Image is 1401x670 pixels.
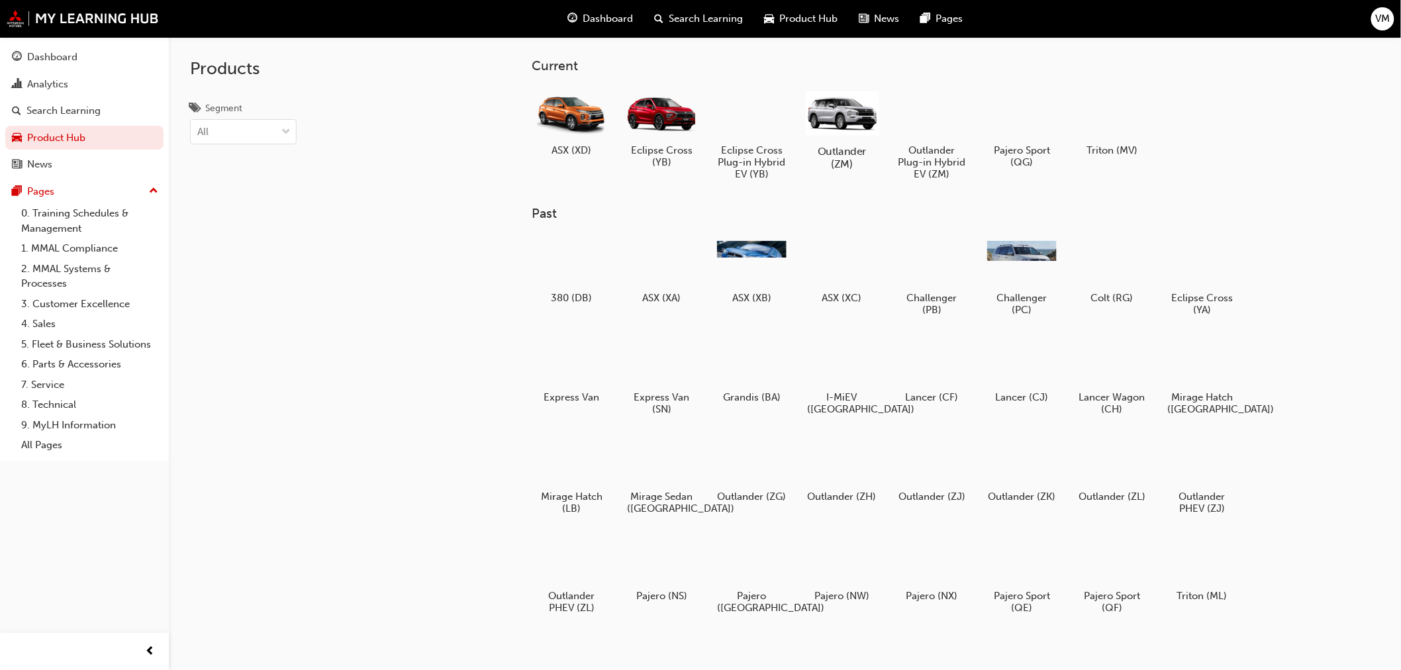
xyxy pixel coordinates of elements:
[897,590,967,602] h5: Pajero (NX)
[807,292,877,304] h5: ASX (XC)
[16,259,164,294] a: 2. MMAL Systems & Processes
[27,50,77,65] div: Dashboard
[627,144,697,168] h5: Eclipse Cross (YB)
[627,292,697,304] h5: ASX (XA)
[622,332,702,420] a: Express Van (SN)
[1163,232,1242,321] a: Eclipse Cross (YA)
[897,144,967,180] h5: Outlander Plug-in Hybrid EV (ZM)
[12,105,21,117] span: search-icon
[654,11,663,27] span: search-icon
[12,52,22,64] span: guage-icon
[27,77,68,92] div: Analytics
[1167,590,1237,602] h5: Triton (ML)
[805,145,879,170] h5: Outlander (ZM)
[12,79,22,91] span: chart-icon
[5,152,164,177] a: News
[622,232,702,309] a: ASX (XA)
[848,5,910,32] a: news-iconNews
[537,144,606,156] h5: ASX (XD)
[753,5,848,32] a: car-iconProduct Hub
[16,203,164,238] a: 0. Training Schedules & Management
[910,5,973,32] a: pages-iconPages
[622,84,702,173] a: Eclipse Cross (YB)
[537,292,606,304] h5: 380 (DB)
[1077,144,1147,156] h5: Triton (MV)
[1073,431,1152,508] a: Outlander (ZL)
[1073,232,1152,309] a: Colt (RG)
[5,126,164,150] a: Product Hub
[936,11,963,26] span: Pages
[897,292,967,316] h5: Challenger (PB)
[583,11,633,26] span: Dashboard
[987,391,1057,403] h5: Lancer (CJ)
[627,590,697,602] h5: Pajero (NS)
[16,334,164,355] a: 5. Fleet & Business Solutions
[712,84,792,185] a: Eclipse Cross Plug-in Hybrid EV (YB)
[802,431,882,508] a: Outlander (ZH)
[16,314,164,334] a: 4. Sales
[537,391,606,403] h5: Express Van
[537,590,606,614] h5: Outlander PHEV (ZL)
[16,415,164,436] a: 9. MyLH Information
[1077,391,1147,415] h5: Lancer Wagon (CH)
[897,491,967,502] h5: Outlander (ZJ)
[197,124,209,140] div: All
[1077,491,1147,502] h5: Outlander (ZL)
[27,184,54,199] div: Pages
[983,232,1062,321] a: Challenger (PC)
[802,232,882,309] a: ASX (XC)
[26,103,101,119] div: Search Learning
[1163,431,1242,520] a: Outlander PHEV (ZJ)
[893,232,972,321] a: Challenger (PB)
[5,179,164,204] button: Pages
[16,354,164,375] a: 6. Parts & Accessories
[1371,7,1394,30] button: VM
[537,491,606,514] h5: Mirage Hatch (LB)
[1077,590,1147,614] h5: Pajero Sport (QF)
[807,391,877,415] h5: I-MiEV ([GEOGRAPHIC_DATA])
[717,590,787,614] h5: Pajero ([GEOGRAPHIC_DATA])
[532,84,612,161] a: ASX (XD)
[893,84,972,185] a: Outlander Plug-in Hybrid EV (ZM)
[205,102,242,115] div: Segment
[669,11,743,26] span: Search Learning
[12,186,22,198] span: pages-icon
[1073,530,1152,619] a: Pajero Sport (QF)
[627,491,697,514] h5: Mirage Sedan ([GEOGRAPHIC_DATA])
[16,375,164,395] a: 7. Service
[7,10,159,27] img: mmal
[920,11,930,27] span: pages-icon
[16,435,164,455] a: All Pages
[190,103,200,115] span: tags-icon
[712,232,792,309] a: ASX (XB)
[5,99,164,123] a: Search Learning
[1073,332,1152,420] a: Lancer Wagon (CH)
[627,391,697,415] h5: Express Van (SN)
[532,431,612,520] a: Mirage Hatch (LB)
[5,45,164,70] a: Dashboard
[983,431,1062,508] a: Outlander (ZK)
[1167,491,1237,514] h5: Outlander PHEV (ZJ)
[712,332,792,408] a: Grandis (BA)
[27,157,52,172] div: News
[1376,11,1390,26] span: VM
[532,206,1284,221] h3: Past
[807,590,877,602] h5: Pajero (NW)
[893,530,972,607] a: Pajero (NX)
[532,58,1284,73] h3: Current
[1163,530,1242,607] a: Triton (ML)
[764,11,774,27] span: car-icon
[1167,391,1237,415] h5: Mirage Hatch ([GEOGRAPHIC_DATA])
[1163,332,1242,420] a: Mirage Hatch ([GEOGRAPHIC_DATA])
[190,58,297,79] h2: Products
[532,232,612,309] a: 380 (DB)
[12,132,22,144] span: car-icon
[983,84,1062,173] a: Pajero Sport (QG)
[712,431,792,508] a: Outlander (ZG)
[987,292,1057,316] h5: Challenger (PC)
[779,11,838,26] span: Product Hub
[567,11,577,27] span: guage-icon
[874,11,899,26] span: News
